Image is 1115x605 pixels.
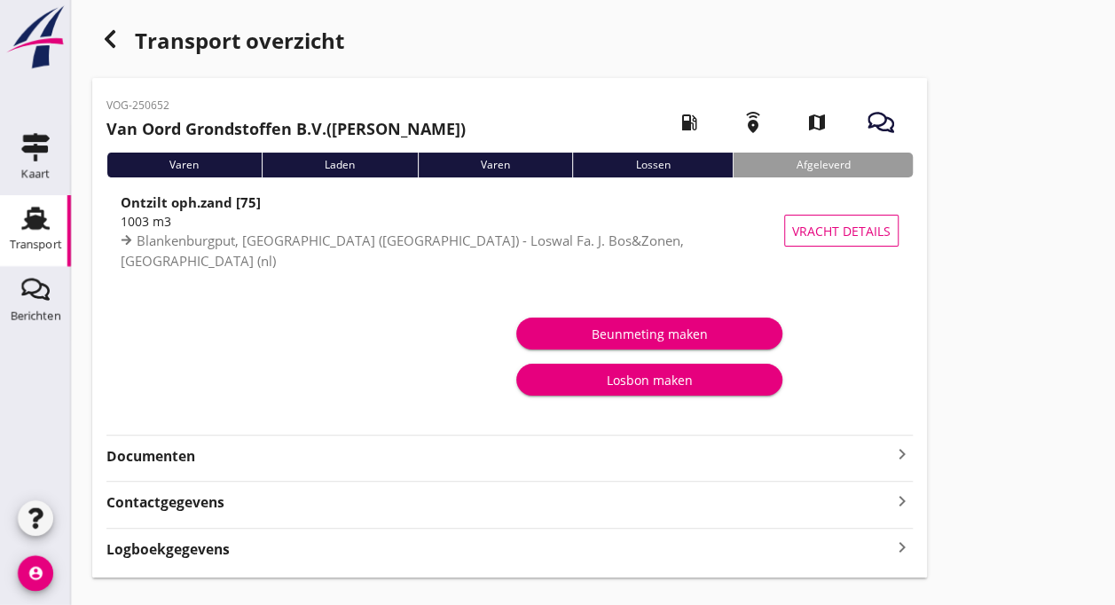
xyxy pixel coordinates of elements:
div: Lossen [572,153,733,177]
span: Blankenburgput, [GEOGRAPHIC_DATA] ([GEOGRAPHIC_DATA]) - Loswal Fa. J. Bos&Zonen, [GEOGRAPHIC_DATA... [121,232,684,270]
div: Berichten [11,310,61,321]
button: Beunmeting maken [516,318,782,350]
h2: ([PERSON_NAME]) [106,117,466,141]
strong: Logboekgegevens [106,539,230,560]
div: Laden [262,153,418,177]
div: Transport overzicht [92,21,927,64]
div: 1003 m3 [121,212,792,231]
i: local_gas_station [664,98,714,147]
i: emergency_share [728,98,778,147]
i: map [792,98,842,147]
div: Kaart [21,168,50,179]
img: logo-small.a267ee39.svg [4,4,67,70]
i: account_circle [18,555,53,591]
strong: Van Oord Grondstoffen B.V. [106,118,326,139]
div: Varen [418,153,573,177]
div: Afgeleverd [733,153,913,177]
strong: Documenten [106,446,891,467]
div: Transport [10,239,62,250]
i: keyboard_arrow_right [891,444,913,465]
button: Losbon maken [516,364,782,396]
div: Beunmeting maken [530,325,768,343]
p: VOG-250652 [106,98,466,114]
i: keyboard_arrow_right [891,536,913,560]
div: Varen [106,153,262,177]
button: Vracht details [784,215,899,247]
div: Losbon maken [530,371,768,389]
span: Vracht details [792,222,891,240]
a: Ontzilt oph.zand [75]1003 m3Blankenburgput, [GEOGRAPHIC_DATA] ([GEOGRAPHIC_DATA]) - Loswal Fa. J.... [106,192,913,270]
strong: Contactgegevens [106,492,224,513]
i: keyboard_arrow_right [891,489,913,513]
strong: Ontzilt oph.zand [75] [121,193,261,211]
